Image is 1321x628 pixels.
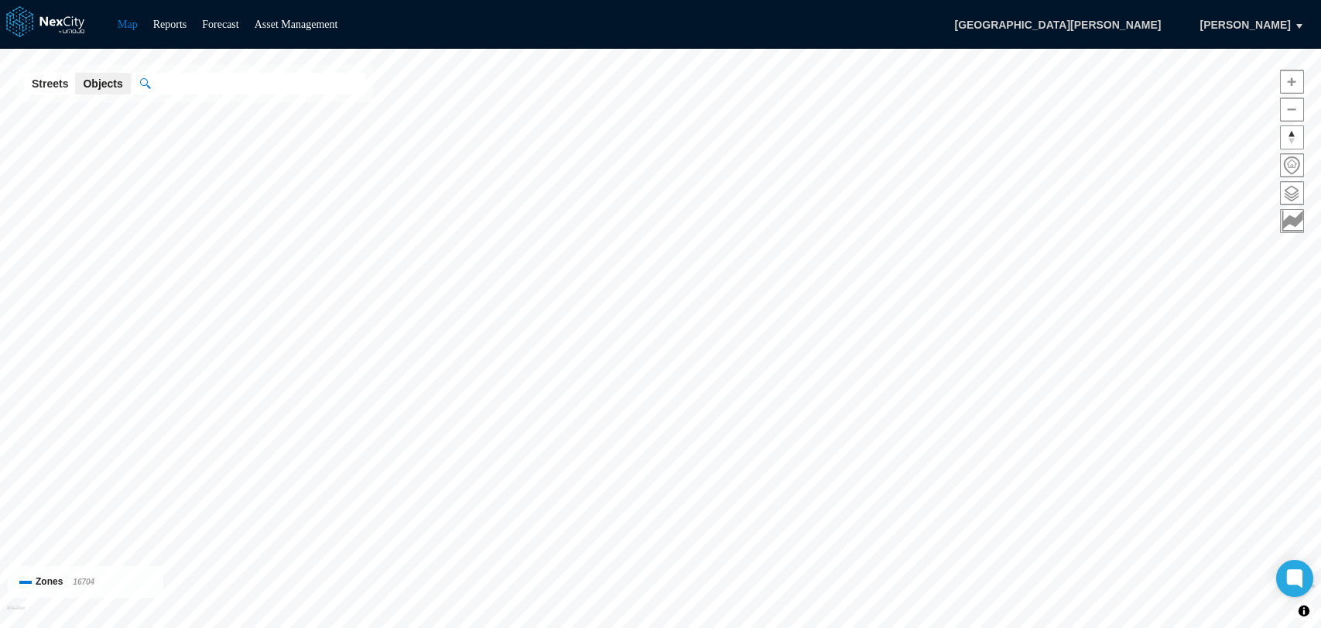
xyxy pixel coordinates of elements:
span: Streets [32,76,68,91]
a: Mapbox homepage [7,606,25,623]
button: Objects [75,73,130,94]
span: Objects [83,76,122,91]
button: Key metrics [1280,209,1304,233]
button: [PERSON_NAME] [1184,12,1307,38]
span: Reset bearing to north [1281,126,1303,149]
span: Zoom in [1281,70,1303,93]
button: Home [1280,153,1304,177]
button: Zoom in [1280,70,1304,94]
span: 16704 [73,578,94,586]
span: Toggle attribution [1299,602,1309,619]
button: Layers management [1280,181,1304,205]
button: Reset bearing to north [1280,125,1304,149]
button: Streets [24,73,76,94]
div: Zones [19,574,152,590]
a: Reports [153,19,187,30]
button: Toggle attribution [1295,602,1313,620]
a: Map [118,19,138,30]
a: Forecast [202,19,238,30]
span: [PERSON_NAME] [1200,17,1291,33]
span: [GEOGRAPHIC_DATA][PERSON_NAME] [938,12,1177,38]
a: Asset Management [255,19,338,30]
button: Zoom out [1280,98,1304,122]
span: Zoom out [1281,98,1303,121]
